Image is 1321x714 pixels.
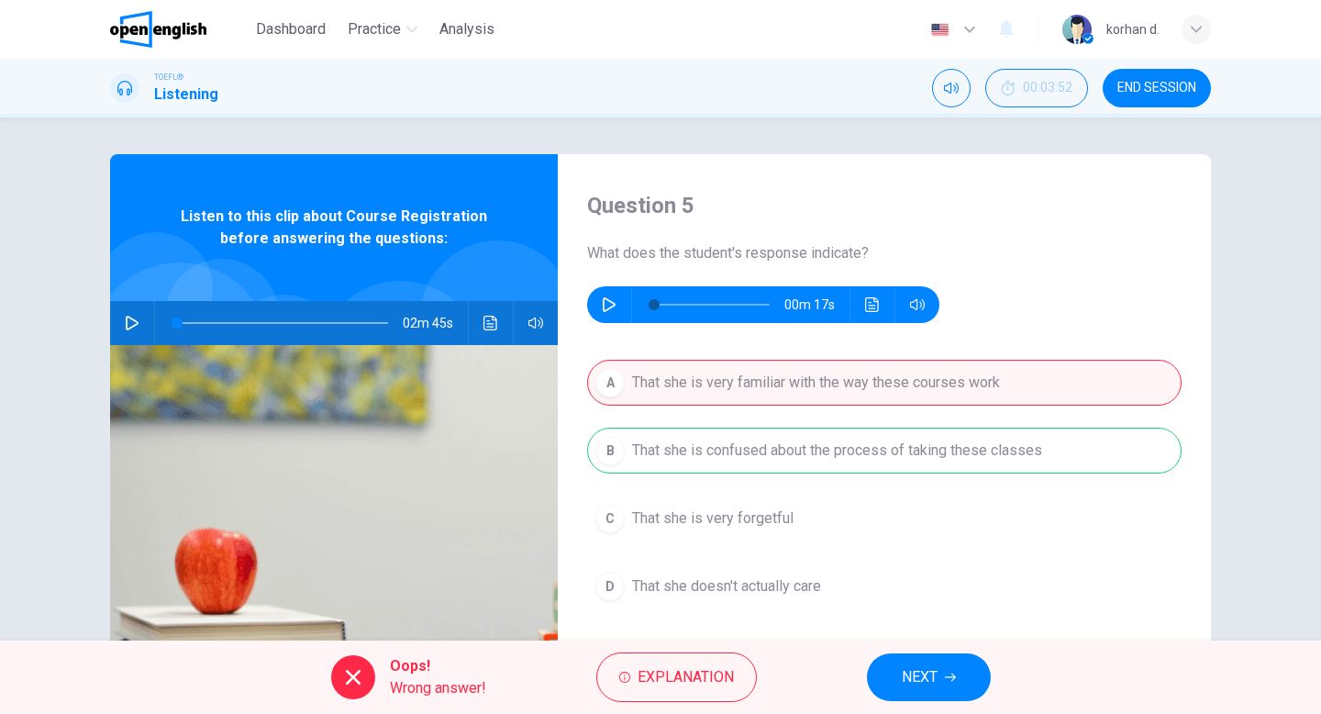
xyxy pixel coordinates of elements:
[1106,18,1160,40] div: korhan d.
[638,664,734,690] span: Explanation
[1062,15,1092,44] img: Profile picture
[110,11,249,48] a: OpenEnglish logo
[476,301,505,345] button: Click to see the audio transcription
[587,242,1182,264] span: What does the student's response indicate?
[932,69,971,107] div: Mute
[348,18,401,40] span: Practice
[390,677,486,699] span: Wrong answer!
[867,653,991,701] button: NEXT
[439,18,494,40] span: Analysis
[858,286,887,323] button: Click to see the audio transcription
[154,71,183,84] span: TOEFL®
[340,13,425,46] button: Practice
[390,655,486,677] span: Oops!
[256,18,326,40] span: Dashboard
[902,664,938,690] span: NEXT
[1023,81,1072,95] span: 00:03:52
[928,23,951,37] img: en
[784,286,849,323] span: 00m 17s
[596,653,757,702] button: Explanation
[249,13,333,46] button: Dashboard
[170,206,498,250] span: Listen to this clip about Course Registration before answering the questions:
[587,191,1182,220] h4: Question 5
[1103,69,1211,107] button: END SESSION
[432,13,502,46] button: Analysis
[403,301,468,345] span: 02m 45s
[985,69,1088,107] div: Hide
[110,11,206,48] img: OpenEnglish logo
[154,84,218,106] h1: Listening
[985,69,1088,107] button: 00:03:52
[1117,81,1196,95] span: END SESSION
